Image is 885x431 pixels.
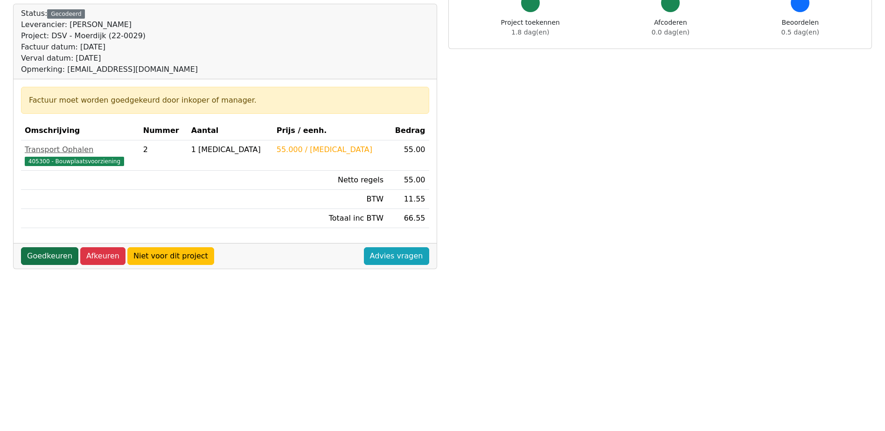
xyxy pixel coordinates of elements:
[21,64,198,75] div: Opmerking: [EMAIL_ADDRESS][DOMAIN_NAME]
[21,30,198,42] div: Project: DSV - Moerdijk (22-0029)
[277,144,383,155] div: 55.000 / [MEDICAL_DATA]
[139,140,188,171] td: 2
[387,209,429,228] td: 66.55
[21,19,198,30] div: Leverancier: [PERSON_NAME]
[387,121,429,140] th: Bedrag
[21,247,78,265] a: Goedkeuren
[127,247,214,265] a: Niet voor dit project
[191,144,269,155] div: 1 [MEDICAL_DATA]
[29,95,421,106] div: Factuur moet worden goedgekeurd door inkoper of manager.
[188,121,273,140] th: Aantal
[387,140,429,171] td: 55.00
[273,121,387,140] th: Prijs / eenh.
[139,121,188,140] th: Nummer
[501,18,560,37] div: Project toekennen
[511,28,549,36] span: 1.8 dag(en)
[80,247,125,265] a: Afkeuren
[25,144,136,167] a: Transport Ophalen405300 - Bouwplaatsvoorziening
[25,144,136,155] div: Transport Ophalen
[21,121,139,140] th: Omschrijving
[387,171,429,190] td: 55.00
[21,8,198,75] div: Status:
[652,18,690,37] div: Afcoderen
[21,53,198,64] div: Verval datum: [DATE]
[47,9,85,19] div: Gecodeerd
[273,171,387,190] td: Netto regels
[25,157,124,166] span: 405300 - Bouwplaatsvoorziening
[273,209,387,228] td: Totaal inc BTW
[781,18,819,37] div: Beoordelen
[652,28,690,36] span: 0.0 dag(en)
[273,190,387,209] td: BTW
[364,247,429,265] a: Advies vragen
[21,42,198,53] div: Factuur datum: [DATE]
[781,28,819,36] span: 0.5 dag(en)
[387,190,429,209] td: 11.55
